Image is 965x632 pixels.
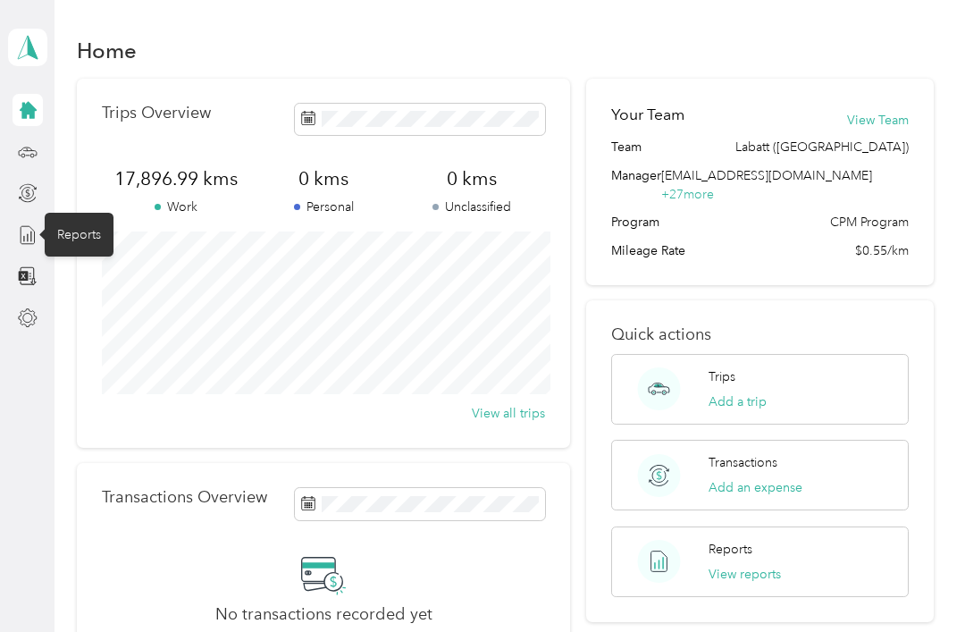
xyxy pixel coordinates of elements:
p: Quick actions [611,325,910,344]
button: Add a trip [709,392,767,411]
span: CPM Program [830,213,909,232]
button: View reports [709,565,781,584]
span: Labatt ([GEOGRAPHIC_DATA]) [735,138,909,156]
p: Reports [709,540,752,559]
span: 0 kms [249,166,398,191]
iframe: Everlance-gr Chat Button Frame [865,532,965,632]
p: Trips Overview [102,104,211,122]
p: Work [102,198,250,216]
h1: Home [77,41,137,60]
span: Program [611,213,659,232]
button: View Team [847,111,909,130]
span: $0.55/km [855,241,909,260]
span: Team [611,138,642,156]
span: + 27 more [661,187,714,202]
span: [EMAIL_ADDRESS][DOMAIN_NAME] [661,168,872,183]
h2: Your Team [611,104,684,126]
span: 17,896.99 kms [102,166,250,191]
p: Transactions Overview [102,488,267,507]
button: Add an expense [709,478,802,497]
p: Transactions [709,453,777,472]
span: 0 kms [398,166,546,191]
p: Personal [249,198,398,216]
p: Trips [709,367,735,386]
button: View all trips [472,404,545,423]
div: Reports [45,213,113,257]
span: Mileage Rate [611,241,685,260]
h2: No transactions recorded yet [215,605,432,624]
p: Unclassified [398,198,546,216]
span: Manager [611,166,661,204]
